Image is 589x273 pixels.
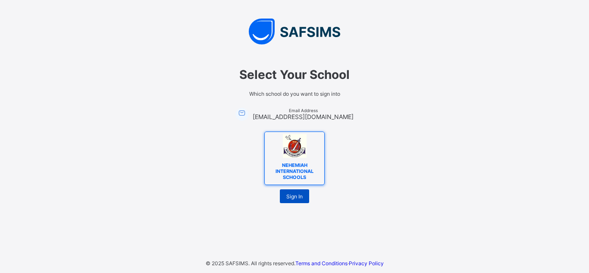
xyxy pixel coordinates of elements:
[295,260,384,267] span: ·
[295,260,348,267] a: Terms and Conditions
[253,113,354,120] span: [EMAIL_ADDRESS][DOMAIN_NAME]
[349,260,384,267] a: Privacy Policy
[253,108,354,113] span: Email Address
[268,160,321,182] span: NEHEMIAH INTERNATIONAL SCHOOLS
[283,134,307,158] img: NEHEMIAH INTERNATIONAL SCHOOLS
[165,19,424,44] img: SAFSIMS Logo
[286,193,303,200] span: Sign In
[174,91,415,97] span: Which school do you want to sign into
[206,260,295,267] span: © 2025 SAFSIMS. All rights reserved.
[174,67,415,82] span: Select Your School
